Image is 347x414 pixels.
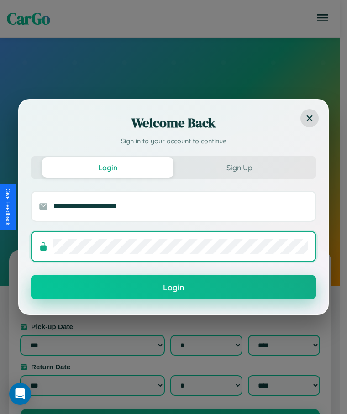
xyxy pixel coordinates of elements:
button: Sign Up [173,157,305,178]
p: Sign in to your account to continue [31,136,316,147]
button: Login [42,157,173,178]
h2: Welcome Back [31,114,316,132]
div: Give Feedback [5,189,11,225]
button: Login [31,275,316,299]
div: Open Intercom Messenger [9,383,31,405]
